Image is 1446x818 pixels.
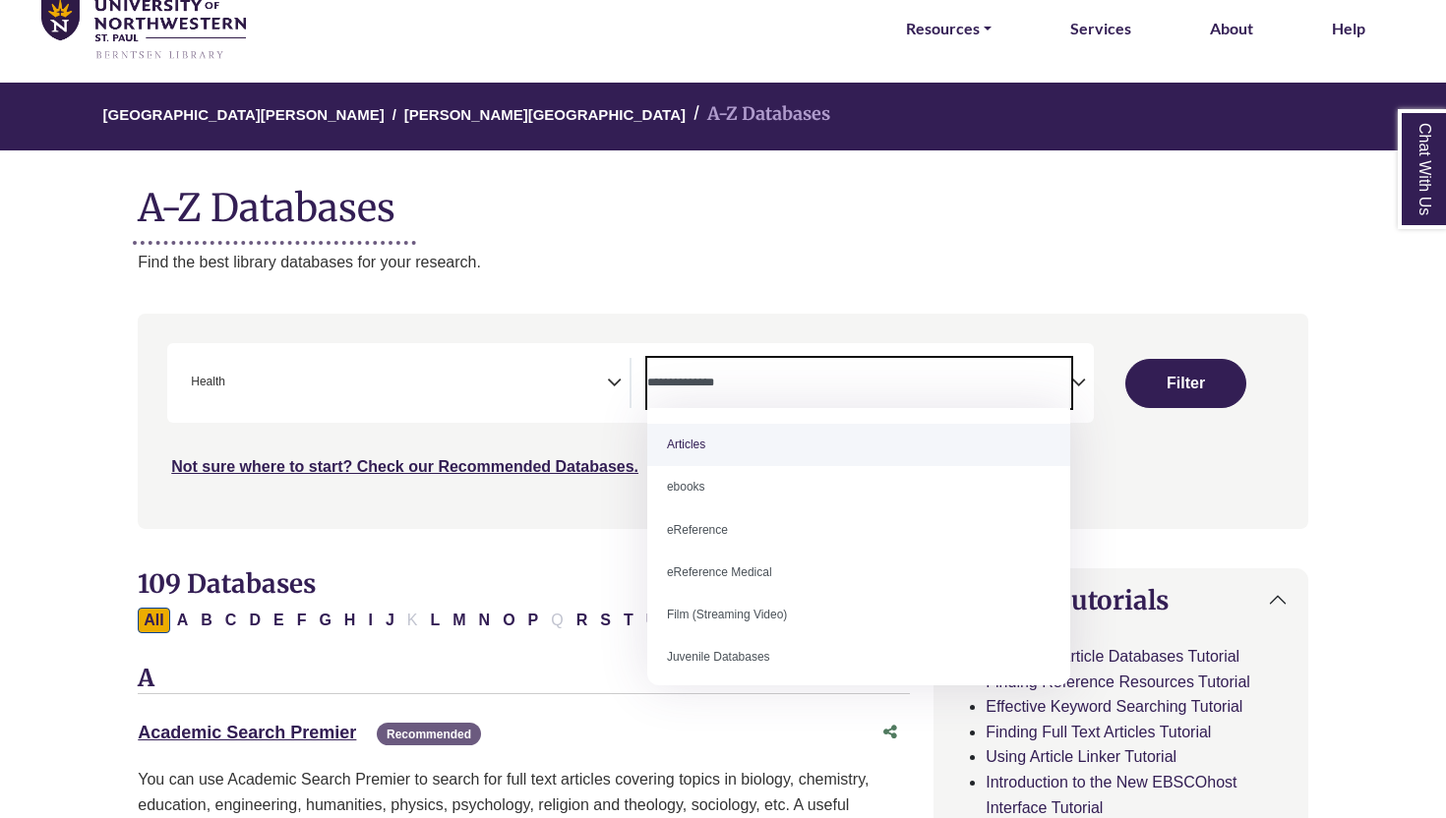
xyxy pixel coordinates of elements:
a: Finding Reference Resources Tutorial [986,673,1250,690]
a: Effective Keyword Searching Tutorial [986,698,1242,715]
li: Articles [647,424,1070,466]
li: Juvenile Databases [647,636,1070,678]
button: Filter Results F [291,608,313,633]
span: 109 Databases [138,567,316,600]
a: Services [1070,16,1131,41]
a: Introduction to the New EBSCOhost Interface Tutorial [986,774,1236,816]
p: Find the best library databases for your research. [138,250,1308,275]
a: Searching Article Databases Tutorial [986,648,1239,665]
button: Filter Results N [473,608,497,633]
button: Filter Results G [313,608,336,633]
a: Using Article Linker Tutorial [986,748,1176,765]
a: Academic Search Premier [138,723,356,742]
button: Submit for Search Results [1125,359,1246,408]
li: eReference Medical [647,552,1070,594]
button: Filter Results D [243,608,267,633]
button: Filter Results L [424,608,446,633]
a: [GEOGRAPHIC_DATA][PERSON_NAME] [103,103,385,123]
li: Health [183,373,225,391]
span: Recommended [377,723,481,745]
textarea: Search [647,377,1071,392]
button: Filter Results U [640,608,664,633]
button: Share this database [871,714,910,751]
button: Filter Results R [571,608,594,633]
div: Alpha-list to filter by first letter of database name [138,611,807,627]
button: Filter Results M [447,608,471,633]
button: Helpful Tutorials [934,569,1307,631]
button: Filter Results P [522,608,545,633]
h3: A [138,665,910,694]
a: Not sure where to start? Check our Recommended Databases. [171,458,638,475]
li: ebooks [647,466,1070,508]
button: Filter Results S [594,608,617,633]
a: Help [1332,16,1365,41]
button: Filter Results A [171,608,195,633]
button: Filter Results T [618,608,639,633]
textarea: Search [229,377,238,392]
a: Resources [906,16,992,41]
a: About [1210,16,1253,41]
button: Filter Results J [380,608,400,633]
a: Finding Full Text Articles Tutorial [986,724,1211,740]
li: Film (Streaming Video) [647,594,1070,636]
button: Filter Results I [362,608,378,633]
li: eReference [647,509,1070,552]
button: Filter Results B [195,608,218,633]
h1: A-Z Databases [138,170,1308,230]
button: All [138,608,169,633]
button: Filter Results E [268,608,290,633]
button: Filter Results O [497,608,520,633]
button: Filter Results H [338,608,362,633]
nav: Search filters [138,314,1308,528]
li: A-Z Databases [686,100,830,129]
nav: breadcrumb [138,83,1308,150]
button: Filter Results C [219,608,243,633]
span: Health [191,373,225,391]
a: [PERSON_NAME][GEOGRAPHIC_DATA] [404,103,686,123]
